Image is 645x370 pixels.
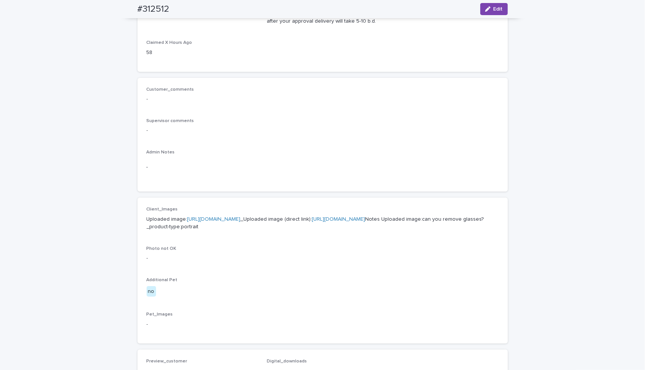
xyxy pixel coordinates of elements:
[147,150,175,155] span: Admin Notes
[147,95,499,103] p: -
[147,278,178,282] span: Additional Pet
[138,4,170,15] h2: #312512
[147,49,258,57] p: 58
[147,286,156,297] div: no
[147,163,499,171] p: -
[147,320,499,328] p: -
[312,217,365,222] a: [URL][DOMAIN_NAME]
[147,127,499,135] p: -
[147,359,187,364] span: Preview_customer
[147,87,194,92] span: Customer_comments
[187,217,241,222] a: [URL][DOMAIN_NAME]
[147,246,176,251] span: Photo not OK
[480,3,508,15] button: Edit
[267,359,307,364] span: Digital_downloads
[147,40,192,45] span: Claimed X Hours Ago
[147,254,499,262] p: -
[147,215,499,231] p: Uploaded image: _Uploaded image (direct link): Notes Uploaded image:can you remove glasses? _prod...
[147,312,173,317] span: Pet_Images
[147,207,178,212] span: Client_Images
[493,6,503,12] span: Edit
[147,119,194,123] span: Supervisor comments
